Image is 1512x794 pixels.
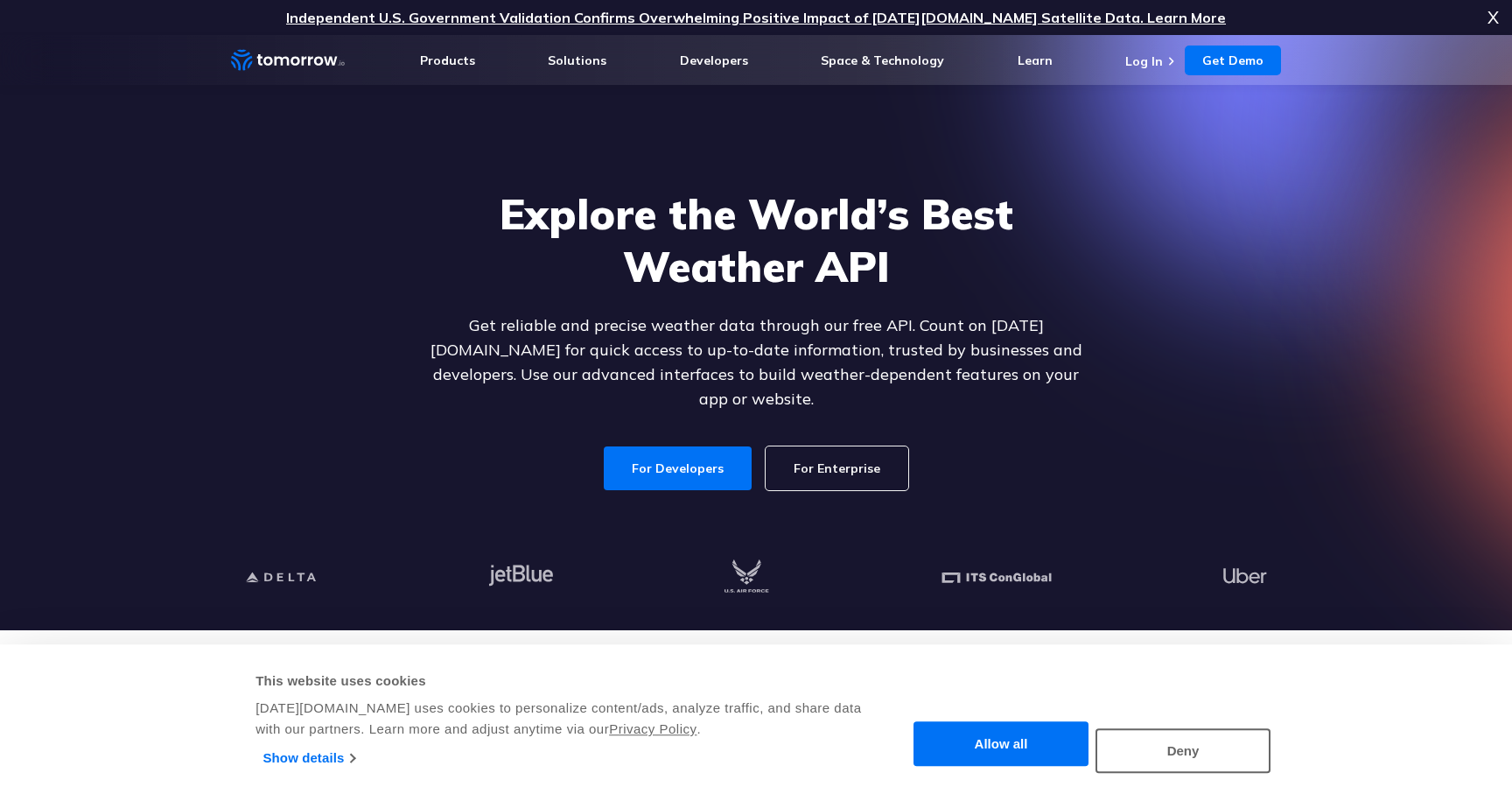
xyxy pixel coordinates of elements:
[548,53,606,68] a: Solutions
[1125,53,1163,69] a: Log In
[604,446,752,490] a: For Developers
[680,53,748,68] a: Developers
[255,698,864,740] div: [DATE][DOMAIN_NAME] uses cookies to personalize content/ads, analyze traffic, and share data with...
[418,187,1094,292] h1: Explore the World’s Best Weather API
[418,313,1094,411] p: Get reliable and precise weather data through our free API. Count on [DATE][DOMAIN_NAME] for quic...
[286,9,1226,26] a: Independent U.S. Government Validation Confirms Overwhelming Positive Impact of [DATE][DOMAIN_NAM...
[263,745,355,771] a: Show details
[255,671,864,692] div: This website uses cookies
[1095,728,1270,773] button: Deny
[1185,46,1281,75] a: Get Demo
[821,53,944,68] a: Space & Technology
[609,721,696,736] a: Privacy Policy
[231,47,345,74] a: Home link
[766,446,908,490] a: For Enterprise
[1018,53,1053,68] a: Learn
[913,722,1088,767] button: Allow all
[420,53,475,68] a: Products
